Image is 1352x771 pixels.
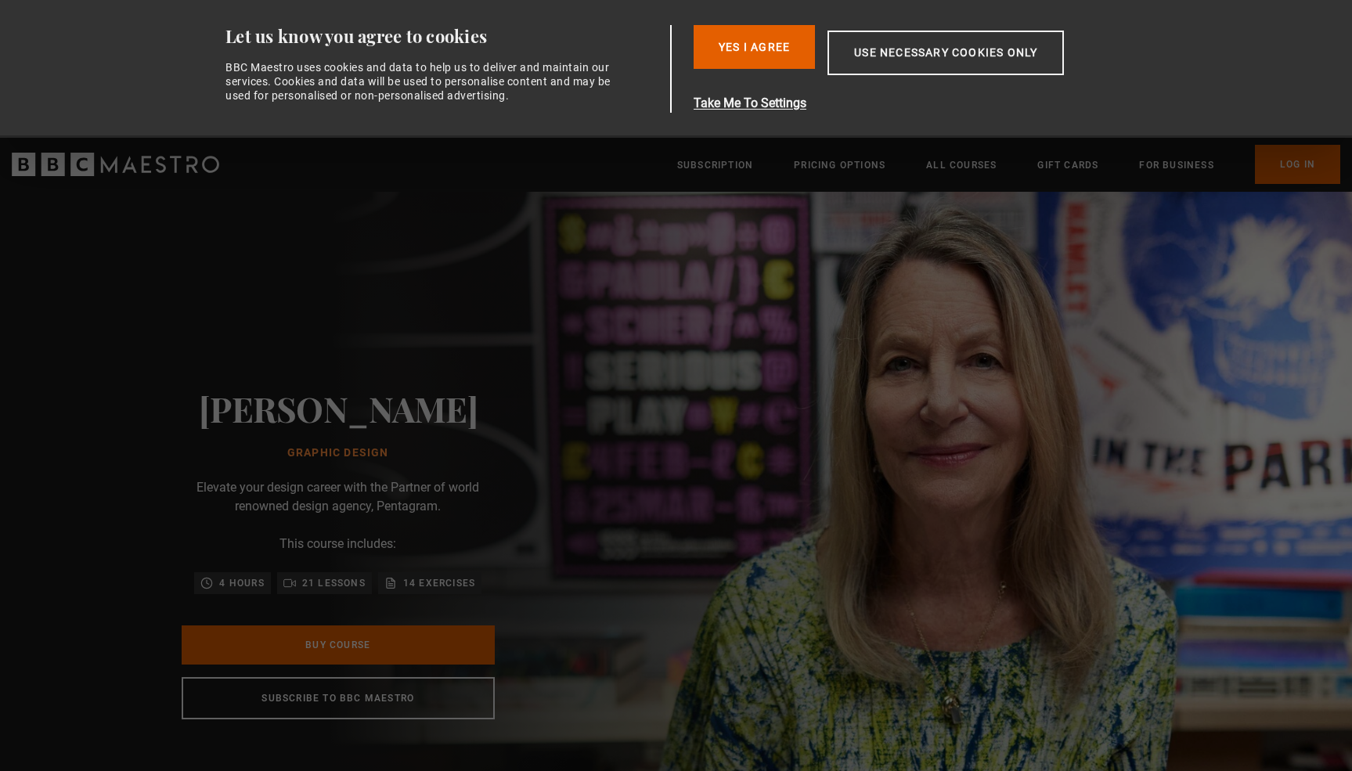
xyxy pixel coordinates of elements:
a: Subscription [677,157,753,173]
button: Take Me To Settings [694,94,1138,113]
div: BBC Maestro uses cookies and data to help us to deliver and maintain our services. Cookies and da... [225,60,620,103]
a: Buy Course [182,625,495,665]
button: Yes I Agree [694,25,815,69]
p: 21 lessons [302,575,366,591]
div: Let us know you agree to cookies [225,25,664,48]
a: Gift Cards [1037,157,1098,173]
p: 14 exercises [403,575,475,591]
p: 4 hours [219,575,264,591]
a: Subscribe to BBC Maestro [182,677,495,719]
svg: BBC Maestro [12,153,219,176]
button: Use necessary cookies only [827,31,1064,75]
p: This course includes: [279,535,396,553]
h1: Graphic Design [199,447,478,459]
a: Log In [1255,145,1340,184]
a: For business [1139,157,1213,173]
p: Elevate your design career with the Partner of world renowned design agency, Pentagram. [182,478,495,516]
a: All Courses [926,157,997,173]
a: Pricing Options [794,157,885,173]
h2: [PERSON_NAME] [199,388,478,428]
nav: Primary [677,145,1340,184]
